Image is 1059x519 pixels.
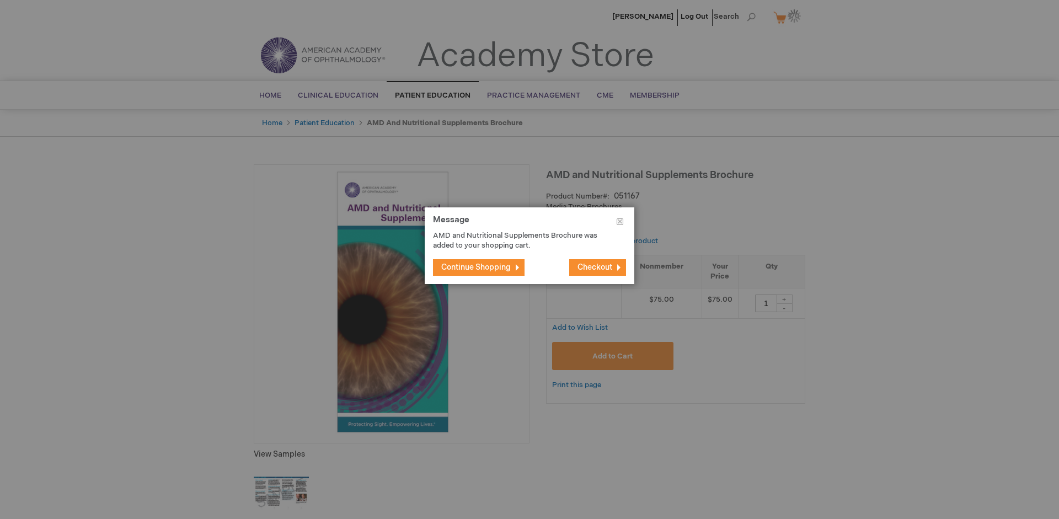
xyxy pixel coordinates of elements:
[433,231,609,251] p: AMD and Nutritional Supplements Brochure was added to your shopping cart.
[433,216,626,231] h1: Message
[577,263,612,272] span: Checkout
[569,259,626,276] button: Checkout
[433,259,525,276] button: Continue Shopping
[441,263,511,272] span: Continue Shopping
